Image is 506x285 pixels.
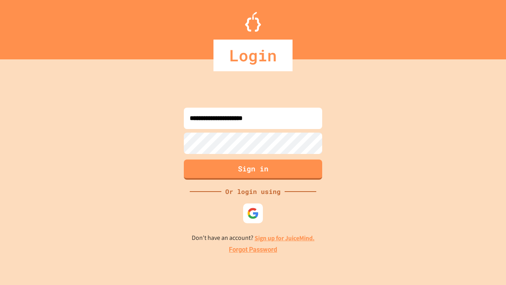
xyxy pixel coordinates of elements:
a: Forgot Password [229,245,277,255]
p: Don't have an account? [192,233,315,243]
button: Sign in [184,160,322,180]
img: google-icon.svg [247,207,259,219]
div: Or login using [221,187,285,196]
img: Logo.svg [245,12,261,32]
a: Sign up for JuiceMind. [255,234,315,242]
div: Login [213,40,293,71]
